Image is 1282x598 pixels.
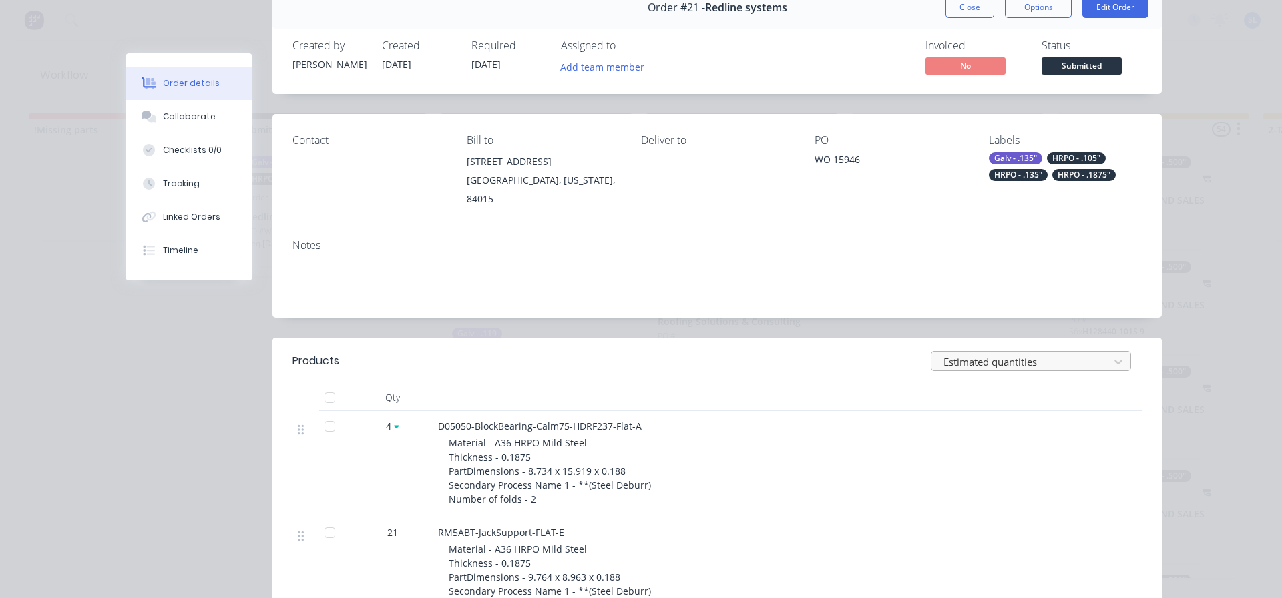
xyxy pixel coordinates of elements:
span: [DATE] [382,58,411,71]
div: WO 15946 [815,152,968,171]
span: D05050-BlockBearing-Calm75-HDRF237-Flat-A [438,420,642,432]
div: Assigned to [561,39,694,52]
div: Invoiced [925,39,1026,52]
div: Checklists 0/0 [163,144,222,156]
div: Status [1042,39,1142,52]
div: Contact [292,134,445,147]
button: Order details [126,67,252,100]
div: [GEOGRAPHIC_DATA], [US_STATE], 84015 [467,171,620,208]
span: Order #21 - [648,1,705,14]
div: HRPO - .1875" [1052,169,1116,181]
button: Checklists 0/0 [126,133,252,167]
span: 4 [386,419,391,433]
div: HRPO - .135" [989,169,1048,181]
span: No [925,57,1006,74]
div: [STREET_ADDRESS] [467,152,620,171]
div: [PERSON_NAME] [292,57,366,71]
span: Redline systems [705,1,787,14]
button: Collaborate [126,100,252,133]
div: Products [292,353,339,369]
div: Notes [292,239,1142,252]
div: PO [815,134,968,147]
div: Created by [292,39,366,52]
div: Galv - .135" [989,152,1042,164]
span: Submitted [1042,57,1122,74]
button: Tracking [126,167,252,200]
button: Timeline [126,234,252,267]
div: Collaborate [163,111,216,123]
button: Add team member [561,57,652,75]
div: HRPO - .105" [1047,152,1106,164]
div: Required [471,39,545,52]
button: Submitted [1042,57,1122,77]
span: 21 [387,525,398,539]
button: Add team member [554,57,652,75]
div: Order details [163,77,220,89]
button: Linked Orders [126,200,252,234]
div: Tracking [163,178,200,190]
span: RM5ABT-JackSupport-FLAT-E [438,526,564,539]
div: Deliver to [641,134,794,147]
div: Qty [353,384,433,411]
div: Bill to [467,134,620,147]
div: Created [382,39,455,52]
div: Timeline [163,244,198,256]
span: [DATE] [471,58,501,71]
div: Linked Orders [163,211,220,223]
span: Material - A36 HRPO Mild Steel Thickness - 0.1875 PartDimensions - 8.734 x 15.919 x 0.188 Seconda... [449,436,651,505]
div: Labels [989,134,1142,147]
div: [STREET_ADDRESS][GEOGRAPHIC_DATA], [US_STATE], 84015 [467,152,620,208]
